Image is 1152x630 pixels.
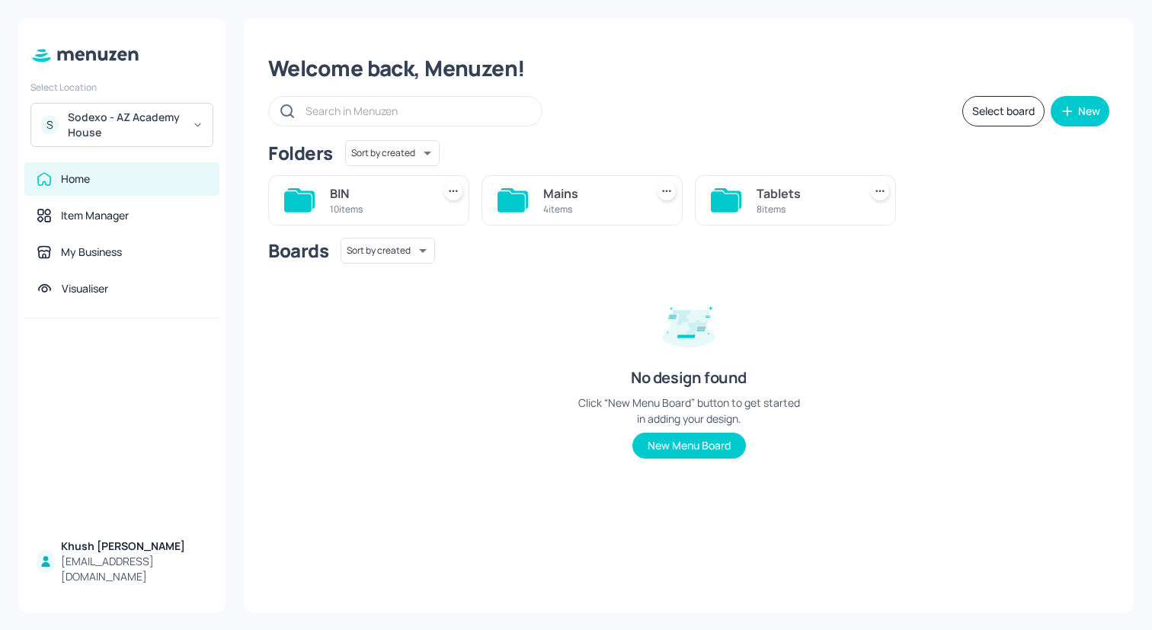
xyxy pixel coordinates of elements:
div: Visualiser [62,281,108,296]
div: Folders [268,141,333,165]
img: design-empty [651,285,727,361]
div: Boards [268,238,328,263]
div: Sort by created [341,235,435,266]
div: Home [61,171,90,187]
div: Sort by created [345,138,440,168]
div: 10 items [330,203,426,216]
div: 4 items [543,203,639,216]
div: My Business [61,245,122,260]
div: No design found [631,367,747,389]
div: [EMAIL_ADDRESS][DOMAIN_NAME] [61,554,207,584]
div: Item Manager [61,208,129,223]
div: Welcome back, Menuzen! [268,55,1109,82]
div: Tablets [757,184,853,203]
div: 8 items [757,203,853,216]
div: S [40,116,59,134]
div: Khush [PERSON_NAME] [61,539,207,554]
button: Select board [962,96,1045,126]
div: Sodexo - AZ Academy House [68,110,183,140]
div: Select Location [30,81,213,94]
div: New [1078,106,1100,117]
button: New [1051,96,1109,126]
div: Mains [543,184,639,203]
div: Click “New Menu Board” button to get started in adding your design. [574,395,803,427]
input: Search in Menuzen [306,100,526,122]
div: BIN [330,184,426,203]
button: New Menu Board [632,433,746,459]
